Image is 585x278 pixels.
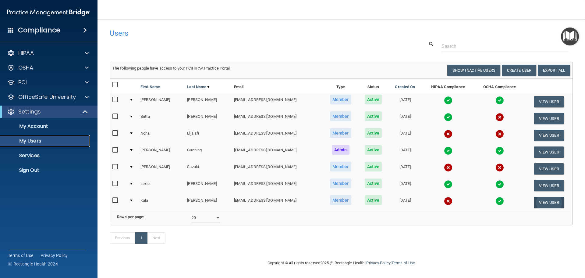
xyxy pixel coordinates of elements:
th: OSHA Compliance [474,79,525,93]
img: tick.e7d51cea.svg [495,146,504,155]
td: [PERSON_NAME] [185,194,231,211]
td: [EMAIL_ADDRESS][DOMAIN_NAME] [232,161,323,177]
p: My Account [4,123,87,129]
p: Settings [18,108,41,115]
p: PCI [18,79,27,86]
button: View User [534,163,564,175]
img: cross.ca9f0e7f.svg [444,163,452,172]
button: Open Resource Center [561,27,579,45]
button: View User [534,130,564,141]
td: Gunning [185,144,231,161]
img: tick.e7d51cea.svg [444,180,452,189]
iframe: Drift Widget Chat Controller [480,235,578,259]
p: Services [4,153,87,159]
span: Active [365,95,382,104]
img: PMB logo [7,6,90,19]
td: Britta [138,110,185,127]
button: View User [534,113,564,124]
td: [EMAIL_ADDRESS][DOMAIN_NAME] [232,177,323,194]
th: Status [358,79,388,93]
a: Terms of Use [8,252,33,258]
span: Member [330,162,351,171]
p: Sign Out [4,167,87,173]
a: Export All [538,65,570,76]
a: OSHA [7,64,89,71]
img: tick.e7d51cea.svg [495,180,504,189]
td: [DATE] [388,110,422,127]
img: cross.ca9f0e7f.svg [444,130,452,138]
td: Suzuki [185,161,231,177]
button: View User [534,146,564,158]
td: Lexie [138,177,185,194]
span: Active [365,179,382,188]
img: tick.e7d51cea.svg [444,113,452,121]
p: My Users [4,138,87,144]
h4: Compliance [18,26,60,34]
p: OSHA [18,64,34,71]
div: Copyright © All rights reserved 2025 @ Rectangle Health | | [230,253,452,273]
td: [EMAIL_ADDRESS][DOMAIN_NAME] [232,127,323,144]
td: [PERSON_NAME] [185,177,231,194]
h4: Users [110,29,376,37]
b: Rows per page: [117,215,144,219]
span: Ⓒ Rectangle Health 2024 [8,261,58,267]
td: [EMAIL_ADDRESS][DOMAIN_NAME] [232,110,323,127]
button: View User [534,180,564,191]
td: [DATE] [388,93,422,110]
td: [DATE] [388,127,422,144]
img: cross.ca9f0e7f.svg [495,113,504,121]
span: Member [330,195,351,205]
th: HIPAA Compliance [422,79,474,93]
td: [PERSON_NAME] [185,110,231,127]
td: [EMAIL_ADDRESS][DOMAIN_NAME] [232,144,323,161]
td: [PERSON_NAME] [138,93,185,110]
button: Create User [502,65,536,76]
img: tick.e7d51cea.svg [495,96,504,105]
a: Privacy Policy [41,252,68,258]
td: [DATE] [388,161,422,177]
a: Created On [395,83,415,91]
td: [PERSON_NAME] [138,144,185,161]
img: tick.e7d51cea.svg [495,197,504,205]
span: Active [365,162,382,171]
td: [DATE] [388,177,422,194]
img: cross.ca9f0e7f.svg [444,197,452,205]
span: The following people have access to your PCIHIPAA Practice Portal [112,66,230,70]
input: Search [441,41,568,52]
a: HIPAA [7,49,89,57]
p: HIPAA [18,49,34,57]
span: Member [330,128,351,138]
th: Type [323,79,358,93]
td: [EMAIL_ADDRESS][DOMAIN_NAME] [232,194,323,211]
span: Active [365,128,382,138]
td: [DATE] [388,144,422,161]
a: Terms of Use [392,261,415,265]
td: [PERSON_NAME] [185,93,231,110]
a: OfficeSafe University [7,93,89,101]
a: Privacy Policy [366,261,390,265]
td: [PERSON_NAME] [138,161,185,177]
span: Active [365,145,382,155]
img: cross.ca9f0e7f.svg [495,130,504,138]
span: Active [365,195,382,205]
p: OfficeSafe University [18,93,76,101]
th: Email [232,79,323,93]
td: Kala [138,194,185,211]
a: PCI [7,79,89,86]
a: Previous [110,232,135,244]
button: View User [534,96,564,107]
td: Eljalafi [185,127,231,144]
span: Active [365,111,382,121]
a: 1 [135,232,147,244]
a: Next [147,232,165,244]
span: Member [330,111,351,121]
img: cross.ca9f0e7f.svg [495,163,504,172]
td: Noha [138,127,185,144]
img: tick.e7d51cea.svg [444,146,452,155]
a: Last Name [187,83,210,91]
button: View User [534,197,564,208]
td: [DATE] [388,194,422,211]
span: Member [330,179,351,188]
td: [EMAIL_ADDRESS][DOMAIN_NAME] [232,93,323,110]
img: tick.e7d51cea.svg [444,96,452,105]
